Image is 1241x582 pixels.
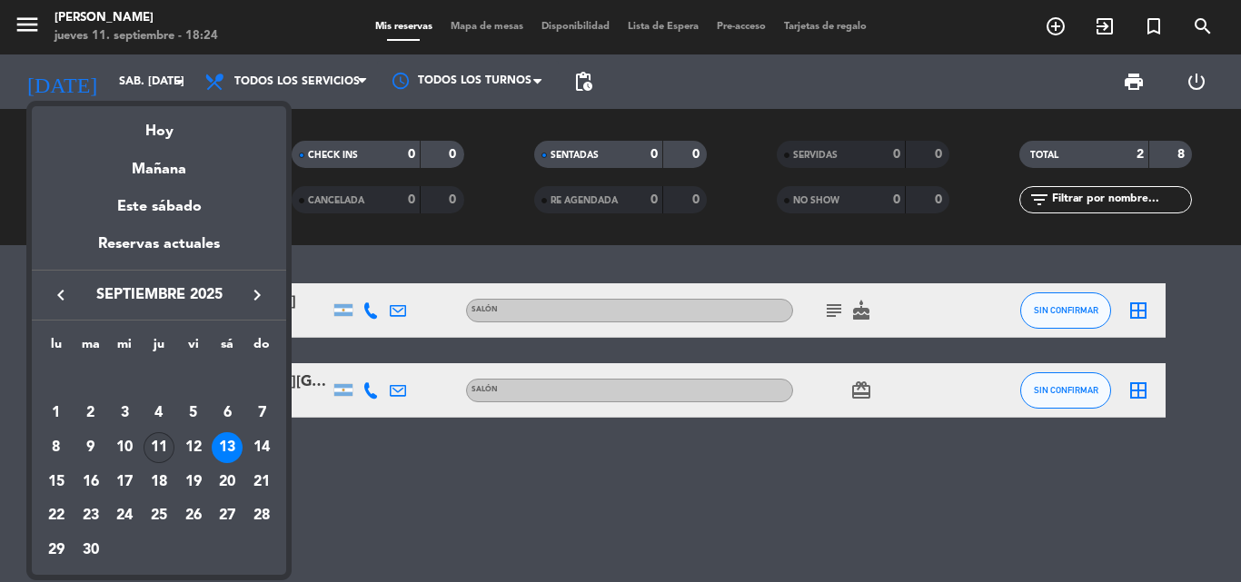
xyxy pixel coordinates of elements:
[75,398,106,429] div: 2
[211,430,245,465] td: 13 de septiembre de 2025
[142,334,176,362] th: jueves
[39,362,279,397] td: SEP.
[109,398,140,429] div: 3
[75,500,106,531] div: 23
[211,465,245,499] td: 20 de septiembre de 2025
[211,499,245,534] td: 27 de septiembre de 2025
[109,467,140,498] div: 17
[144,432,174,463] div: 11
[74,533,108,567] td: 30 de septiembre de 2025
[32,144,286,182] div: Mañana
[244,334,279,362] th: domingo
[39,465,74,499] td: 15 de septiembre de 2025
[50,284,72,306] i: keyboard_arrow_left
[142,430,176,465] td: 11 de septiembre de 2025
[211,397,245,431] td: 6 de septiembre de 2025
[39,533,74,567] td: 29 de septiembre de 2025
[176,499,211,534] td: 26 de septiembre de 2025
[74,430,108,465] td: 9 de septiembre de 2025
[107,334,142,362] th: miércoles
[107,430,142,465] td: 10 de septiembre de 2025
[178,467,209,498] div: 19
[211,334,245,362] th: sábado
[212,432,243,463] div: 13
[246,432,277,463] div: 14
[244,499,279,534] td: 28 de septiembre de 2025
[32,232,286,270] div: Reservas actuales
[74,397,108,431] td: 2 de septiembre de 2025
[176,465,211,499] td: 19 de septiembre de 2025
[74,334,108,362] th: martes
[74,465,108,499] td: 16 de septiembre de 2025
[244,397,279,431] td: 7 de septiembre de 2025
[32,182,286,232] div: Este sábado
[241,283,273,307] button: keyboard_arrow_right
[109,500,140,531] div: 24
[212,398,243,429] div: 6
[178,398,209,429] div: 5
[244,430,279,465] td: 14 de septiembre de 2025
[176,430,211,465] td: 12 de septiembre de 2025
[75,467,106,498] div: 16
[32,106,286,143] div: Hoy
[109,432,140,463] div: 10
[39,397,74,431] td: 1 de septiembre de 2025
[212,467,243,498] div: 20
[178,432,209,463] div: 12
[75,432,106,463] div: 9
[144,467,174,498] div: 18
[142,465,176,499] td: 18 de septiembre de 2025
[144,500,174,531] div: 25
[246,500,277,531] div: 28
[246,284,268,306] i: keyboard_arrow_right
[142,397,176,431] td: 4 de septiembre de 2025
[39,499,74,534] td: 22 de septiembre de 2025
[246,467,277,498] div: 21
[41,398,72,429] div: 1
[41,467,72,498] div: 15
[244,465,279,499] td: 21 de septiembre de 2025
[41,432,72,463] div: 8
[74,499,108,534] td: 23 de septiembre de 2025
[107,465,142,499] td: 17 de septiembre de 2025
[45,283,77,307] button: keyboard_arrow_left
[176,334,211,362] th: viernes
[41,500,72,531] div: 22
[39,334,74,362] th: lunes
[212,500,243,531] div: 27
[107,397,142,431] td: 3 de septiembre de 2025
[178,500,209,531] div: 26
[107,499,142,534] td: 24 de septiembre de 2025
[77,283,241,307] span: septiembre 2025
[176,397,211,431] td: 5 de septiembre de 2025
[144,398,174,429] div: 4
[75,535,106,566] div: 30
[39,430,74,465] td: 8 de septiembre de 2025
[41,535,72,566] div: 29
[246,398,277,429] div: 7
[142,499,176,534] td: 25 de septiembre de 2025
